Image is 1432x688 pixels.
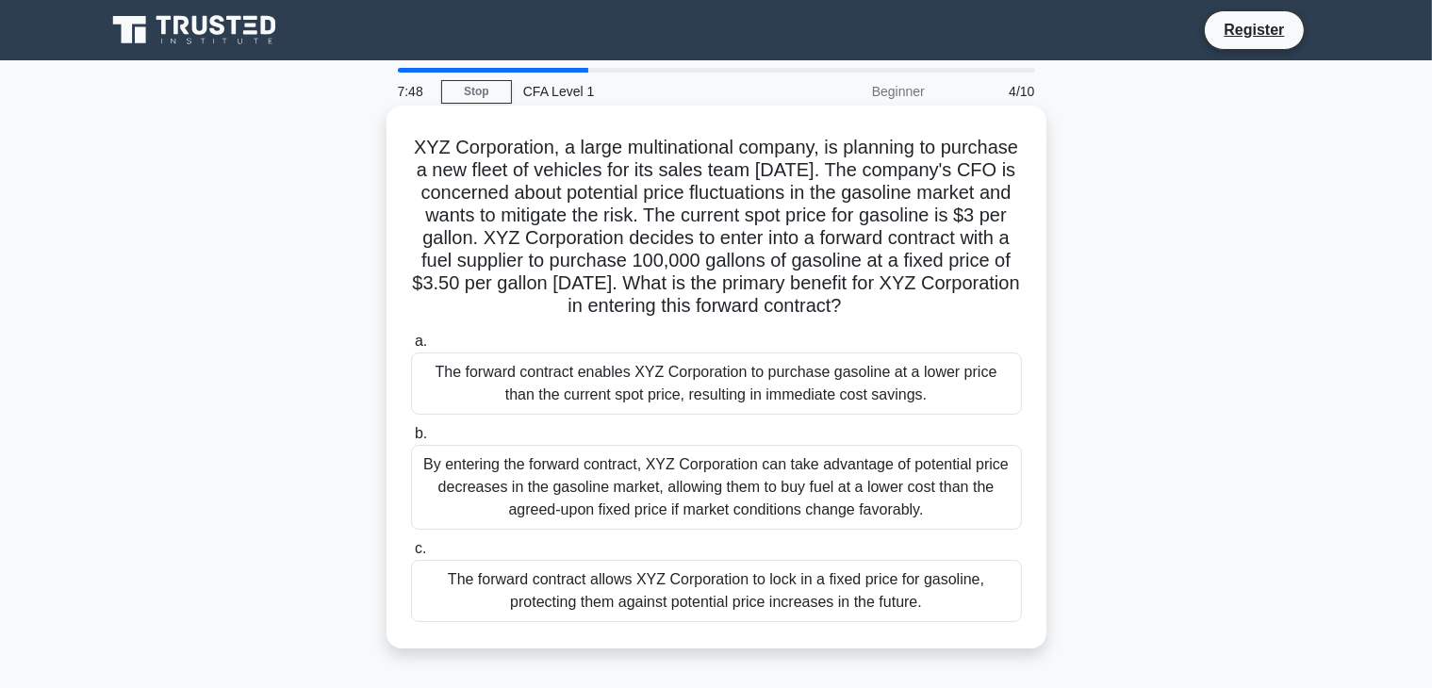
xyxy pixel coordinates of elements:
[771,73,936,110] div: Beginner
[409,136,1024,319] h5: XYZ Corporation, a large multinational company, is planning to purchase a new fleet of vehicles f...
[387,73,441,110] div: 7:48
[415,333,427,349] span: a.
[936,73,1046,110] div: 4/10
[411,352,1022,415] div: The forward contract enables XYZ Corporation to purchase gasoline at a lower price than the curre...
[411,445,1022,530] div: By entering the forward contract, XYZ Corporation can take advantage of potential price decreases...
[415,425,427,441] span: b.
[1212,18,1295,41] a: Register
[411,560,1022,622] div: The forward contract allows XYZ Corporation to lock in a fixed price for gasoline, protecting the...
[512,73,771,110] div: CFA Level 1
[441,80,512,104] a: Stop
[415,540,426,556] span: c.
